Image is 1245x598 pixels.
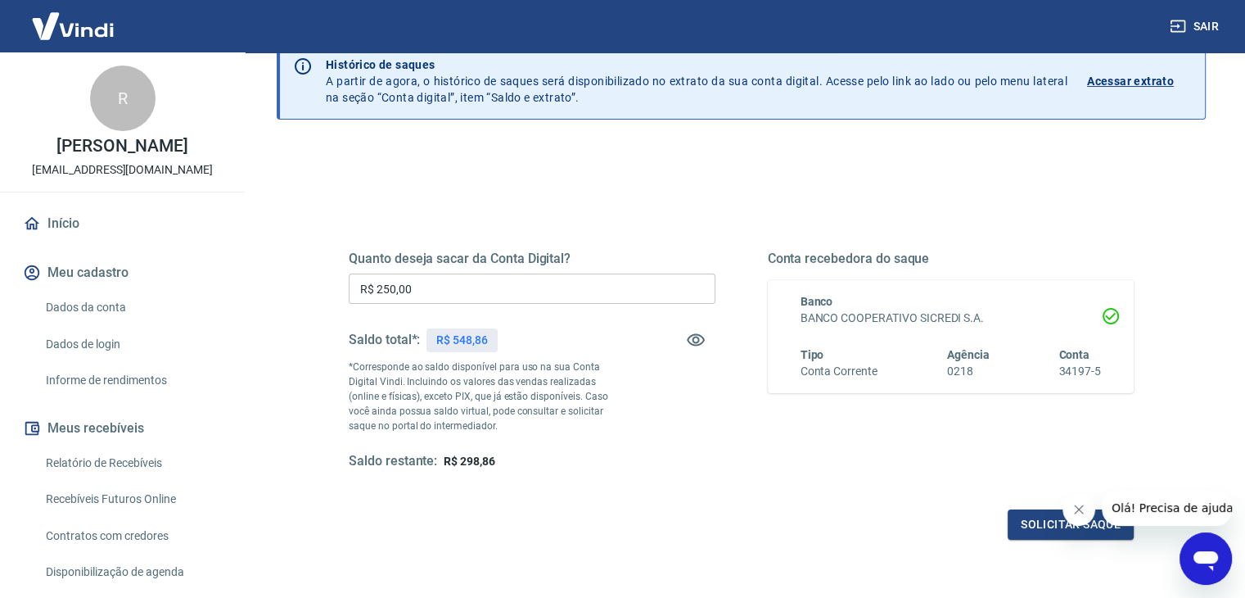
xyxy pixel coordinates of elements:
p: *Corresponde ao saldo disponível para uso na sua Conta Digital Vindi. Incluindo os valores das ve... [349,360,624,433]
button: Solicitar saque [1008,510,1134,540]
a: Informe de rendimentos [39,364,225,397]
iframe: Mensagem da empresa [1102,490,1232,526]
iframe: Botão para abrir a janela de mensagens [1180,532,1232,585]
a: Contratos com credores [39,519,225,553]
a: Dados da conta [39,291,225,324]
h5: Conta recebedora do saque [768,251,1134,267]
a: Dados de login [39,328,225,361]
span: Agência [947,348,990,361]
span: Conta [1058,348,1089,361]
a: Acessar extrato [1087,57,1192,106]
button: Meus recebíveis [20,410,225,446]
span: Banco [801,295,833,308]
button: Meu cadastro [20,255,225,291]
span: Tipo [801,348,824,361]
h6: Conta Corrente [801,363,877,380]
h5: Quanto deseja sacar da Conta Digital? [349,251,715,267]
p: Histórico de saques [326,57,1067,73]
button: Sair [1166,11,1225,42]
p: [EMAIL_ADDRESS][DOMAIN_NAME] [32,161,213,179]
p: R$ 548,86 [436,332,488,349]
h5: Saldo restante: [349,453,437,470]
a: Relatório de Recebíveis [39,446,225,480]
h5: Saldo total*: [349,332,420,348]
p: Acessar extrato [1087,73,1174,89]
iframe: Fechar mensagem [1062,493,1095,526]
a: Início [20,206,225,242]
p: A partir de agora, o histórico de saques será disponibilizado no extrato da sua conta digital. Ac... [326,57,1067,106]
img: Vindi [20,1,126,51]
span: Olá! Precisa de ajuda? [10,11,138,25]
h6: 34197-5 [1058,363,1101,380]
h6: BANCO COOPERATIVO SICREDI S.A. [801,310,1102,327]
a: Recebíveis Futuros Online [39,482,225,516]
span: R$ 298,86 [444,455,495,468]
p: [PERSON_NAME] [56,138,187,155]
h6: 0218 [947,363,990,380]
a: Disponibilização de agenda [39,555,225,589]
div: R [90,66,156,131]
